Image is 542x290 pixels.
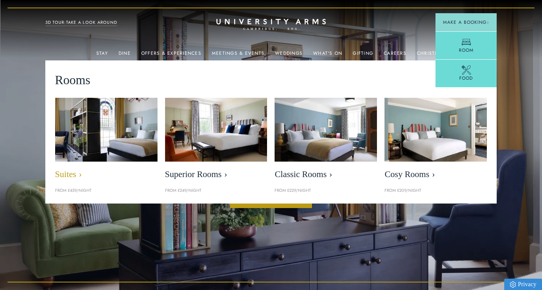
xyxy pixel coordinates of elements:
[165,169,267,180] span: Superior Rooms
[435,59,497,87] a: Food
[55,98,158,184] a: image-21e87f5add22128270780cf7737b92e839d7d65d-400x250-jpg Suites
[435,31,497,59] a: Room
[55,70,91,90] span: Rooms
[443,19,489,26] span: Make a Booking
[504,279,542,290] a: Privacy
[384,98,487,162] img: image-0c4e569bfe2498b75de12d7d88bf10a1f5f839d4-400x250-jpg
[275,51,303,60] a: Weddings
[96,51,108,60] a: Stay
[486,21,489,24] img: Arrow icon
[384,187,487,194] p: From £209/night
[510,281,516,288] img: Privacy
[353,51,373,60] a: Gifting
[459,75,473,82] span: Food
[165,98,267,162] img: image-5bdf0f703dacc765be5ca7f9d527278f30b65e65-400x250-jpg
[45,19,117,26] a: 3D TOUR:TAKE A LOOK AROUND
[275,98,377,162] img: image-7eccef6fe4fe90343db89eb79f703814c40db8b4-400x250-jpg
[313,51,342,60] a: What's On
[165,187,267,194] p: From £249/night
[275,187,377,194] p: From £229/night
[216,19,326,31] a: Home
[384,51,406,60] a: Careers
[459,47,474,54] span: Room
[384,98,487,184] a: image-0c4e569bfe2498b75de12d7d88bf10a1f5f839d4-400x250-jpg Cosy Rooms
[119,51,131,60] a: Dine
[55,169,158,180] span: Suites
[384,169,487,180] span: Cosy Rooms
[212,51,264,60] a: Meetings & Events
[141,51,201,60] a: Offers & Experiences
[165,98,267,184] a: image-5bdf0f703dacc765be5ca7f9d527278f30b65e65-400x250-jpg Superior Rooms
[275,169,377,180] span: Classic Rooms
[55,187,158,194] p: From £459/night
[47,93,165,167] img: image-21e87f5add22128270780cf7737b92e839d7d65d-400x250-jpg
[417,51,446,60] a: Christmas
[275,98,377,184] a: image-7eccef6fe4fe90343db89eb79f703814c40db8b4-400x250-jpg Classic Rooms
[435,13,497,31] button: Make a BookingArrow icon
